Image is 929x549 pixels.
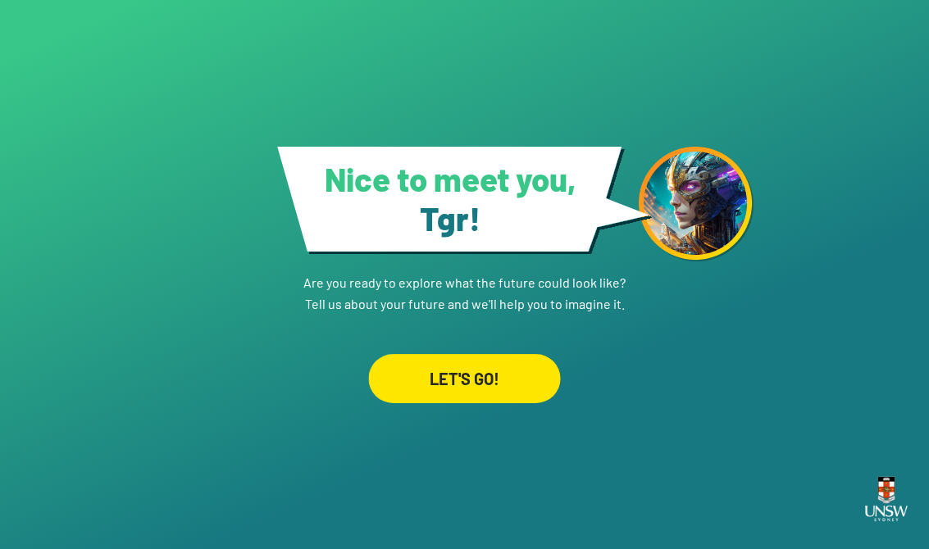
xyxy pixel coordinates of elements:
h1: Nice to meet you, [299,159,602,238]
p: Are you ready to explore what the future could look like? Tell us about your future and we'll hel... [303,254,626,315]
a: LET'S GO! [368,315,561,403]
img: UNSW [858,467,914,531]
div: LET'S GO! [368,354,560,403]
span: Tgr ! [420,198,480,238]
img: android [639,147,754,261]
